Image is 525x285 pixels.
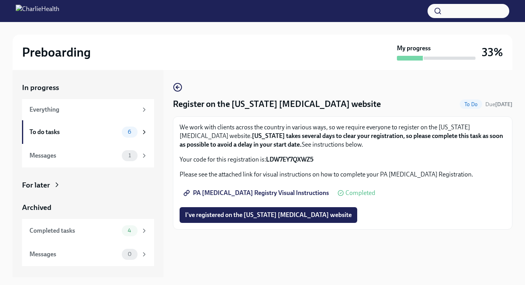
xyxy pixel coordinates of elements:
a: Messages0 [22,243,154,266]
img: CharlieHealth [16,5,59,17]
a: For later [22,180,154,190]
a: Archived [22,202,154,213]
span: 0 [123,251,136,257]
div: To do tasks [29,128,119,136]
a: To do tasks6 [22,120,154,144]
p: Please see the attached link for visual instructions on how to complete your PA [MEDICAL_DATA] Re... [180,170,506,179]
p: We work with clients across the country in various ways, so we require everyone to register on th... [180,123,506,149]
strong: [DATE] [495,101,512,108]
span: Completed [345,190,375,196]
span: 6 [123,129,136,135]
span: To Do [460,101,482,107]
a: Completed tasks4 [22,219,154,243]
span: 4 [123,228,136,234]
div: Everything [29,105,138,114]
h3: 33% [482,45,503,59]
button: I've registered on the [US_STATE] [MEDICAL_DATA] website [180,207,357,223]
a: Messages1 [22,144,154,167]
h2: Preboarding [22,44,91,60]
span: 1 [124,153,136,158]
h4: Register on the [US_STATE] [MEDICAL_DATA] website [173,98,381,110]
div: Messages [29,250,119,259]
a: In progress [22,83,154,93]
span: I've registered on the [US_STATE] [MEDICAL_DATA] website [185,211,352,219]
div: Completed tasks [29,226,119,235]
div: For later [22,180,50,190]
span: PA [MEDICAL_DATA] Registry Visual Instructions [185,189,329,197]
a: PA [MEDICAL_DATA] Registry Visual Instructions [180,185,334,201]
span: September 1st, 2025 09:00 [485,101,512,108]
strong: LDW7EY7QXWZ5 [266,156,314,163]
p: Your code for this registration is: [180,155,506,164]
strong: My progress [397,44,431,53]
strong: [US_STATE] takes several days to clear your registration, so please complete this task as soon as... [180,132,503,148]
div: Messages [29,151,119,160]
a: Everything [22,99,154,120]
span: Due [485,101,512,108]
